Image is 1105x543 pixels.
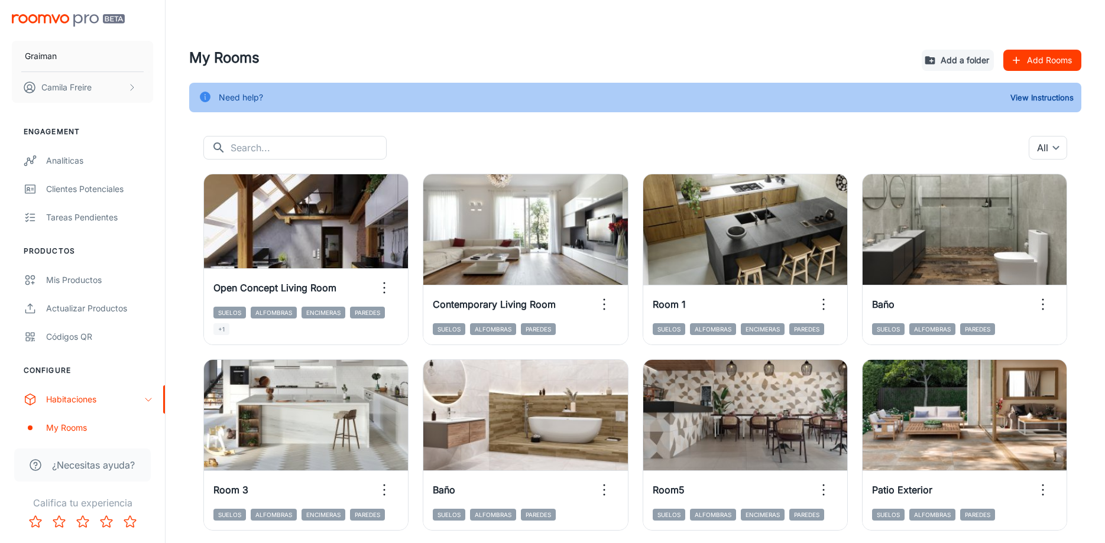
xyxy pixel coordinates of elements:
div: Mis productos [46,274,153,287]
span: Suelos [433,509,465,521]
span: Suelos [433,323,465,335]
p: Califica tu experiencia [9,496,155,510]
span: Alfombras [251,307,297,318]
h4: My Rooms [189,47,912,69]
h6: Room 1 [653,297,686,311]
h6: Patio Exterior [872,483,932,497]
div: Actualizar productos [46,302,153,315]
span: Suelos [872,509,905,521]
div: My Rooms [46,421,153,434]
span: Alfombras [909,323,955,335]
button: Rate 3 star [71,510,95,534]
span: Paredes [350,509,385,521]
button: View Instructions [1007,89,1077,106]
span: ¿Necesitas ayuda? [52,458,135,472]
p: Graiman [25,50,57,63]
span: +1 [213,323,229,335]
button: Camila Freire [12,72,153,103]
span: Alfombras [251,509,297,521]
span: Suelos [213,307,246,318]
span: Suelos [872,323,905,335]
div: Clientes potenciales [46,183,153,196]
button: Graiman [12,41,153,71]
span: Alfombras [690,509,736,521]
h6: Baño [872,297,895,311]
h6: Baño [433,483,455,497]
img: Roomvo PRO Beta [12,14,125,27]
span: Alfombras [470,509,516,521]
h6: Open Concept Living Room [213,281,336,295]
div: Códigos QR [46,330,153,343]
span: Paredes [521,323,556,335]
button: Add Rooms [1003,50,1081,71]
div: Tareas pendientes [46,211,153,224]
button: Rate 4 star [95,510,118,534]
span: Suelos [213,509,246,521]
button: Rate 1 star [24,510,47,534]
span: Alfombras [470,323,516,335]
button: Add a folder [922,50,994,71]
span: Alfombras [909,509,955,521]
span: Paredes [521,509,556,521]
span: Encimeras [302,509,345,521]
div: Analíticas [46,154,153,167]
span: Encimeras [741,323,785,335]
div: Habitaciones [46,393,144,406]
h6: Contemporary Living Room [433,297,556,311]
p: Camila Freire [41,81,92,94]
button: Rate 2 star [47,510,71,534]
span: Paredes [789,509,824,521]
span: Paredes [350,307,385,318]
span: Paredes [789,323,824,335]
button: Rate 5 star [118,510,142,534]
span: Suelos [653,509,685,521]
div: All [1029,136,1067,160]
h6: Room5 [653,483,685,497]
span: Alfombras [690,323,736,335]
span: Suelos [653,323,685,335]
span: Encimeras [302,307,345,318]
span: Encimeras [741,509,785,521]
h6: Room 3 [213,483,248,497]
span: Paredes [960,509,995,521]
div: Need help? [219,86,263,109]
span: Paredes [960,323,995,335]
input: Search... [231,136,387,160]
